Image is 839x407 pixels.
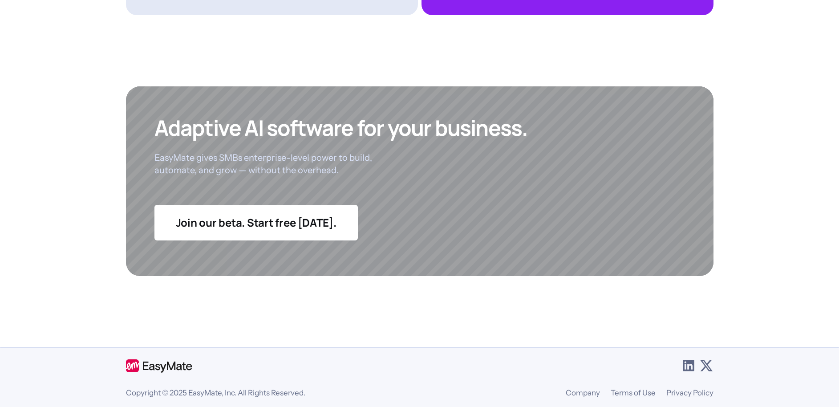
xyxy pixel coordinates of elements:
p: EasyMate gives SMBs enterprise-level power to build, automate, and grow — without the overhead. [154,151,386,176]
a: Terms of Use [611,388,656,397]
p: Copyright © 2025 EasyMate, Inc. All Rights Reserved. [126,387,305,398]
a: Privacy Policy [666,388,713,397]
img: EasyMate logo [126,359,192,373]
h2: Adaptive AI software for your business. [154,115,528,141]
a: Company [566,388,600,397]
